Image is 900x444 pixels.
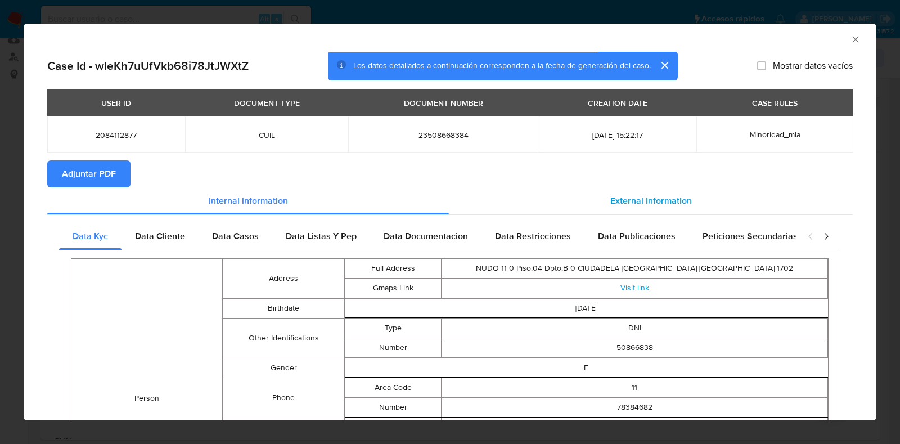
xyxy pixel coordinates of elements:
div: CASE RULES [745,93,804,113]
td: NUDO 11 0 Piso:04 Dpto:B 0 CIUDADELA [GEOGRAPHIC_DATA] [GEOGRAPHIC_DATA] 1702 [442,259,828,279]
td: 78384682 [442,398,828,418]
td: F [344,358,829,378]
td: Address [223,259,344,299]
span: [DATE] 15:22:17 [552,130,683,140]
td: Number [345,398,442,418]
span: Data Publicaciones [598,230,676,243]
div: USER ID [94,93,138,113]
td: Gender [223,358,344,378]
td: Type [345,319,442,338]
div: CREATION DATE [581,93,654,113]
span: Data Restricciones [495,230,571,243]
div: closure-recommendation-modal [24,24,876,420]
span: Internal information [209,194,288,207]
span: Adjuntar PDF [62,162,116,186]
div: Detailed info [47,187,853,214]
h2: Case Id - wIeKh7uUfVkb68i78JtJWXtZ [47,59,249,73]
td: Gmaps Link [345,279,442,298]
span: Data Listas Y Pep [286,230,357,243]
button: Adjuntar PDF [47,160,130,187]
span: 23508668384 [362,130,525,140]
td: Full Address [345,259,442,279]
td: [DATE] [344,299,829,319]
span: Data Documentacion [384,230,468,243]
td: Phone [223,378,344,418]
div: Detailed internal info [59,223,796,250]
span: Data Cliente [135,230,185,243]
span: Data Kyc [73,230,108,243]
td: Other Identifications [223,319,344,358]
td: 50866838 [442,338,828,358]
span: Data Casos [212,230,259,243]
a: Visit link [620,282,649,294]
td: Number [345,338,442,358]
td: Area Code [345,378,442,398]
span: Los datos detallados a continuación corresponden a la fecha de generación del caso. [353,60,651,71]
div: DOCUMENT NUMBER [397,93,490,113]
button: Cerrar ventana [850,34,860,44]
span: Minoridad_mla [750,129,800,140]
td: Birthdate [223,299,344,319]
span: Mostrar datos vacíos [773,60,853,71]
td: Type [345,418,442,438]
td: 11 [442,378,828,398]
div: DOCUMENT TYPE [227,93,307,113]
td: DNI [442,319,828,338]
span: External information [610,194,692,207]
span: 2084112877 [61,130,172,140]
button: cerrar [651,52,678,79]
span: CUIL [199,130,335,140]
input: Mostrar datos vacíos [757,61,766,70]
td: CUIL [442,418,828,438]
span: Peticiones Secundarias [703,230,798,243]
